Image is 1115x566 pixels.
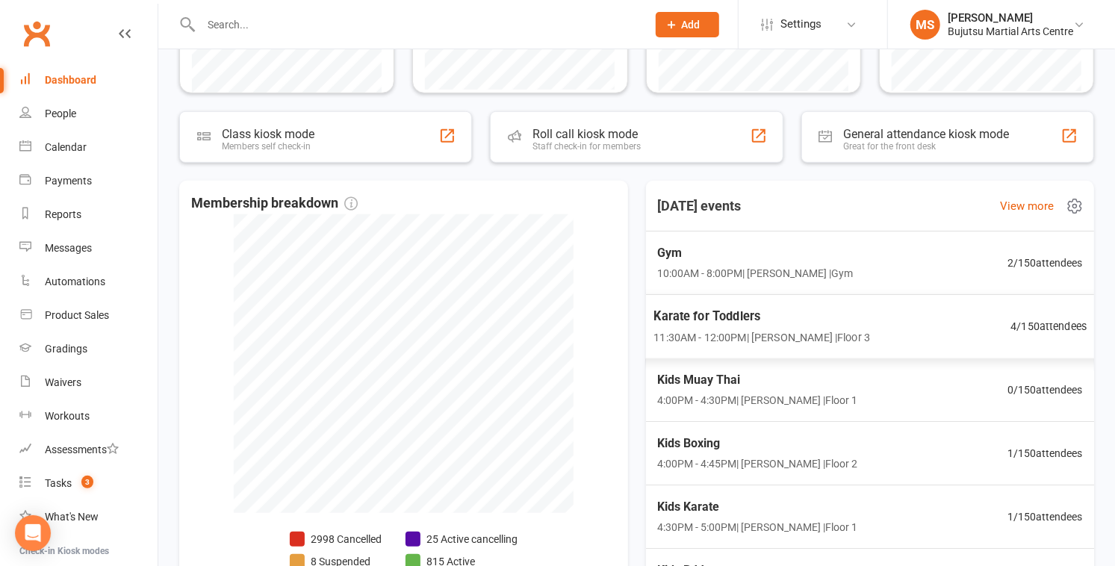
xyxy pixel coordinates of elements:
div: General attendance kiosk mode [844,127,1010,141]
span: Kids Muay Thai [658,370,858,390]
span: 11:30AM - 12:00PM | [PERSON_NAME] | Floor 3 [653,329,870,346]
button: Add [656,12,719,37]
div: Gradings [45,343,87,355]
li: 25 Active cancelling [406,531,518,547]
span: 3 [81,476,93,488]
span: 2 / 150 attendees [1007,255,1082,271]
span: 4 / 150 attendees [1010,317,1087,335]
span: 0 / 150 attendees [1007,382,1082,398]
a: Reports [19,198,158,231]
div: MS [910,10,940,40]
span: 4:00PM - 4:45PM | [PERSON_NAME] | Floor 2 [658,455,858,472]
span: Karate for Toddlers [653,306,870,326]
div: Open Intercom Messenger [15,515,51,551]
div: Staff check-in for members [532,141,641,152]
span: 10:00AM - 8:00PM | [PERSON_NAME] | Gym [658,265,854,282]
div: Bujutsu Martial Arts Centre [948,25,1073,38]
a: Clubworx [18,15,55,52]
h3: [DATE] events [646,193,754,220]
span: 4:30PM - 5:00PM | [PERSON_NAME] | Floor 1 [658,519,858,535]
div: Reports [45,208,81,220]
a: Waivers [19,366,158,399]
span: Kids Karate [658,497,858,517]
a: Automations [19,265,158,299]
a: Dashboard [19,63,158,97]
a: Gradings [19,332,158,366]
div: People [45,108,76,119]
div: Class kiosk mode [222,127,314,141]
div: Calendar [45,141,87,153]
a: View more [1000,197,1054,215]
div: What's New [45,511,99,523]
div: [PERSON_NAME] [948,11,1073,25]
div: Messages [45,242,92,254]
div: Roll call kiosk mode [532,127,641,141]
span: Membership breakdown [191,193,358,214]
a: Workouts [19,399,158,433]
span: Settings [780,7,822,41]
a: What's New [19,500,158,534]
a: Tasks 3 [19,467,158,500]
div: Members self check-in [222,141,314,152]
span: 1 / 150 attendees [1007,509,1082,525]
div: Tasks [45,477,72,489]
a: Messages [19,231,158,265]
span: Gym [658,243,854,263]
a: Assessments [19,433,158,467]
a: Product Sales [19,299,158,332]
div: Dashboard [45,74,96,86]
span: Add [682,19,701,31]
a: People [19,97,158,131]
span: 1 / 150 attendees [1007,445,1082,461]
input: Search... [196,14,636,35]
div: Great for the front desk [844,141,1010,152]
div: Automations [45,276,105,287]
div: Payments [45,175,92,187]
a: Calendar [19,131,158,164]
span: 4:00PM - 4:30PM | [PERSON_NAME] | Floor 1 [658,392,858,408]
li: 2998 Cancelled [290,531,382,547]
a: Payments [19,164,158,198]
div: Workouts [45,410,90,422]
span: Kids Boxing [658,434,858,453]
div: Waivers [45,376,81,388]
div: Assessments [45,444,119,455]
div: Product Sales [45,309,109,321]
